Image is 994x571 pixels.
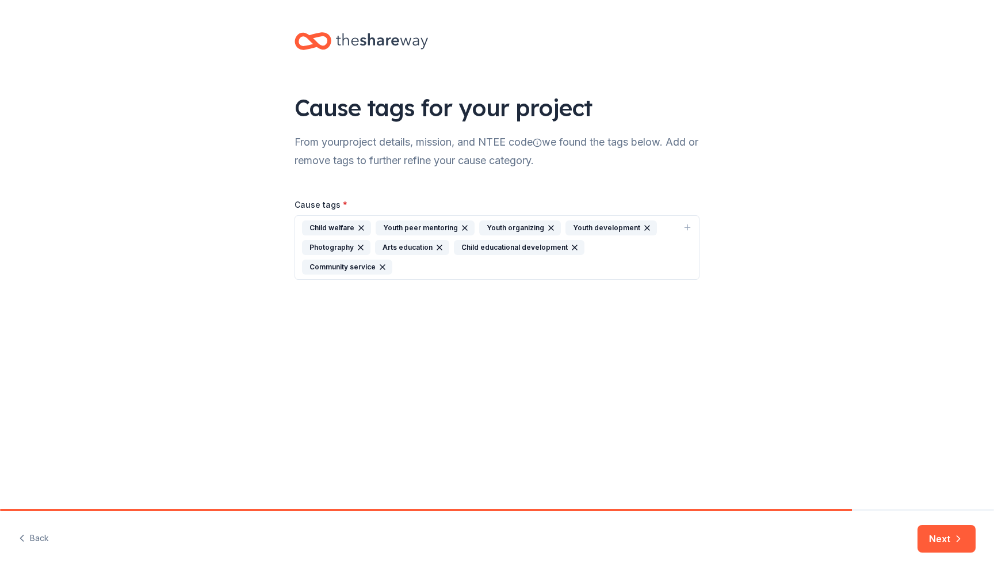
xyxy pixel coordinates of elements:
[479,220,561,235] div: Youth organizing
[454,240,584,255] div: Child educational development
[302,220,371,235] div: Child welfare
[18,527,49,551] button: Back
[917,525,976,553] button: Next
[295,215,699,280] button: Child welfareYouth peer mentoringYouth organizingYouth developmentPhotographyArts educationChild ...
[302,240,370,255] div: Photography
[302,260,392,275] div: Community service
[565,220,657,235] div: Youth development
[295,199,347,211] label: Cause tags
[295,92,699,124] div: Cause tags for your project
[375,240,449,255] div: Arts education
[295,133,699,170] div: From your project details, mission, and NTEE code we found the tags below. Add or remove tags to ...
[376,220,475,235] div: Youth peer mentoring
